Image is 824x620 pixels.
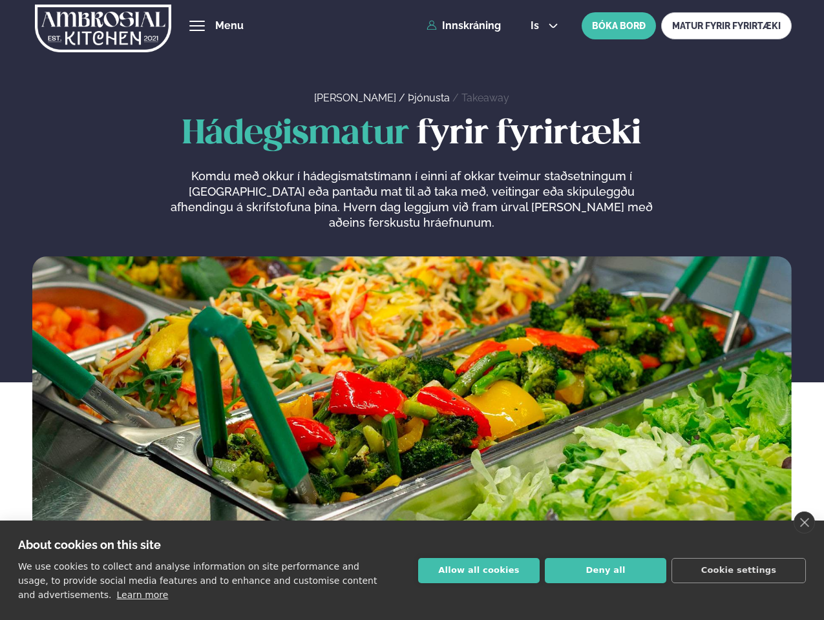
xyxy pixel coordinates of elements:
img: logo [35,2,171,55]
button: Deny all [545,558,666,583]
h1: fyrir fyrirtæki [32,116,792,153]
a: Þjónusta [408,92,450,104]
a: [PERSON_NAME] [314,92,396,104]
a: Learn more [117,590,169,600]
button: Allow all cookies [418,558,540,583]
p: We use cookies to collect and analyse information on site performance and usage, to provide socia... [18,561,377,600]
p: Komdu með okkur í hádegismatstímann í einni af okkar tveimur staðsetningum í [GEOGRAPHIC_DATA] eð... [167,169,656,231]
a: MATUR FYRIR FYRIRTÆKI [661,12,792,39]
button: hamburger [189,18,205,34]
span: / [452,92,461,104]
button: BÓKA BORÐ [582,12,656,39]
span: is [531,21,543,31]
button: is [520,21,569,31]
a: close [794,512,815,533]
strong: About cookies on this site [18,538,161,552]
a: Innskráning [427,20,501,32]
span: / [399,92,408,104]
img: image alt [32,256,792,566]
span: Hádegismatur [182,118,409,150]
a: Takeaway [461,92,509,104]
button: Cookie settings [671,558,806,583]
